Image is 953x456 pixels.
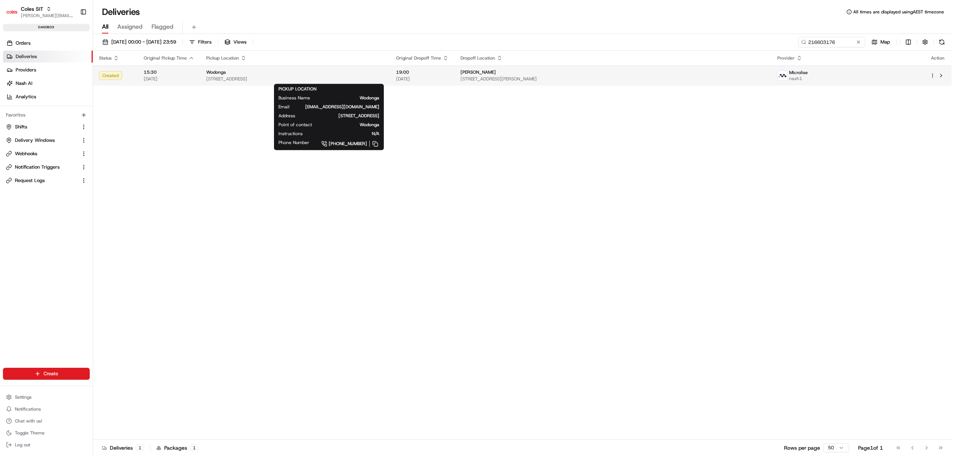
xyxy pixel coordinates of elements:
[16,93,36,100] span: Analytics
[3,161,90,173] button: Notification Triggers
[278,140,309,146] span: Phone Number
[937,37,947,47] button: Refresh
[3,37,93,49] a: Orders
[15,137,55,144] span: Delivery Windows
[3,404,90,414] button: Notifications
[396,69,449,75] span: 19:00
[3,109,90,121] div: Favorites
[3,368,90,380] button: Create
[6,164,78,170] a: Notification Triggers
[206,55,239,61] span: Pickup Location
[15,418,42,424] span: Chat with us!
[858,444,883,452] div: Page 1 of 1
[3,416,90,426] button: Chat with us!
[198,39,211,45] span: Filters
[930,55,946,61] div: Action
[278,95,310,101] span: Business Name
[3,392,90,402] button: Settings
[789,70,808,76] span: Microlise
[144,69,194,75] span: 15:30
[3,440,90,450] button: Log out
[99,37,179,47] button: [DATE] 00:00 - [DATE] 23:59
[396,55,441,61] span: Original Dropoff Time
[3,428,90,438] button: Toggle Theme
[15,124,27,130] span: Shifts
[206,76,384,82] span: [STREET_ADDRESS]
[16,53,37,60] span: Deliveries
[3,64,93,76] a: Providers
[190,444,198,451] div: 1
[152,22,173,31] span: Flagged
[3,3,77,21] button: Coles SITColes SIT[PERSON_NAME][EMAIL_ADDRESS][PERSON_NAME][DOMAIN_NAME]
[278,86,316,92] span: PICKUP LOCATION
[99,55,112,61] span: Status
[460,55,495,61] span: Dropoff Location
[3,77,93,89] a: Nash AI
[144,76,194,82] span: [DATE]
[102,22,108,31] span: All
[144,55,187,61] span: Original Pickup Time
[21,13,74,19] button: [PERSON_NAME][EMAIL_ADDRESS][PERSON_NAME][DOMAIN_NAME]
[302,104,379,110] span: [EMAIL_ADDRESS][DOMAIN_NAME]
[117,22,143,31] span: Assigned
[777,55,795,61] span: Provider
[221,37,250,47] button: Views
[3,121,90,133] button: Shifts
[102,444,144,452] div: Deliveries
[880,39,890,45] span: Map
[784,444,820,452] p: Rows per page
[16,40,31,47] span: Orders
[15,177,45,184] span: Request Logs
[102,6,140,18] h1: Deliveries
[206,69,226,75] span: Wodonga
[778,71,787,80] img: microlise_logo.jpeg
[396,76,449,82] span: [DATE]
[44,370,58,377] span: Create
[307,113,379,119] span: [STREET_ADDRESS]
[136,444,144,451] div: 1
[460,76,765,82] span: [STREET_ADDRESS][PERSON_NAME]
[21,5,43,13] button: Coles SIT
[233,39,246,45] span: Views
[52,41,90,47] a: Powered byPylon
[321,140,379,148] a: [PHONE_NUMBER]
[15,394,32,400] span: Settings
[324,122,379,128] span: Wodonga
[278,104,290,110] span: Email
[3,51,93,63] a: Deliveries
[16,80,32,87] span: Nash AI
[329,141,367,147] span: [PHONE_NUMBER]
[6,124,78,130] a: Shifts
[186,37,215,47] button: Filters
[868,37,893,47] button: Map
[278,131,303,137] span: Instructions
[853,9,944,15] span: All times are displayed using AEST timezone
[15,430,45,436] span: Toggle Theme
[278,122,312,128] span: Point of contact
[3,24,90,31] div: sandbox
[3,134,90,146] button: Delivery Windows
[315,131,379,137] span: N/A
[6,6,18,18] img: Coles SIT
[15,406,41,412] span: Notifications
[789,76,808,82] span: nash1
[798,37,865,47] input: Type to search
[111,39,176,45] span: [DATE] 00:00 - [DATE] 23:59
[15,442,30,448] span: Log out
[6,150,78,157] a: Webhooks
[3,175,90,186] button: Request Logs
[15,150,37,157] span: Webhooks
[460,69,496,75] span: [PERSON_NAME]
[322,95,379,101] span: Wodonga
[6,137,78,144] a: Delivery Windows
[3,148,90,160] button: Webhooks
[278,113,295,119] span: Address
[16,67,36,73] span: Providers
[3,91,93,103] a: Analytics
[6,177,78,184] a: Request Logs
[74,41,90,47] span: Pylon
[156,444,198,452] div: Packages
[15,164,60,170] span: Notification Triggers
